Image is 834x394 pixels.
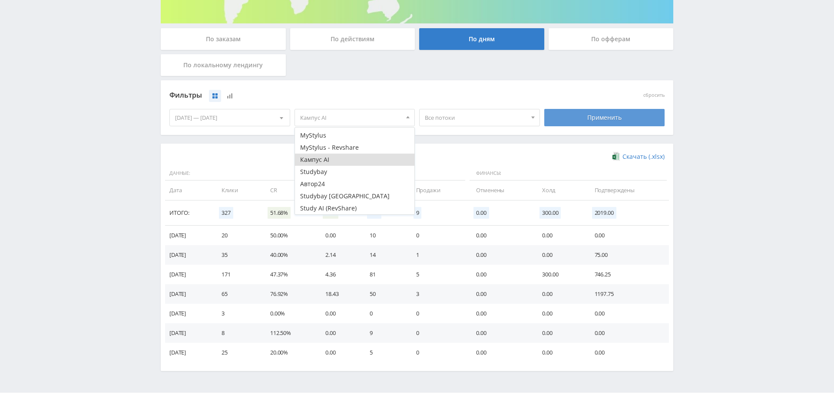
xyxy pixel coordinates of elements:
[295,166,415,178] button: Studybay
[586,284,669,304] td: 1197.75
[213,284,261,304] td: 65
[295,202,415,214] button: Study AI (RevShare)
[586,323,669,343] td: 0.00
[317,323,361,343] td: 0.00
[261,245,317,265] td: 40.00%
[161,54,286,76] div: По локальному лендингу
[361,304,407,323] td: 0
[407,343,468,362] td: 0
[165,226,213,245] td: [DATE]
[407,323,468,343] td: 0
[261,226,317,245] td: 50.00%
[407,245,468,265] td: 1
[361,265,407,284] td: 81
[592,207,616,219] span: 2019.00
[586,265,669,284] td: 746.25
[290,28,415,50] div: По действиям
[533,323,586,343] td: 0.00
[213,181,261,200] td: Клики
[165,304,213,323] td: [DATE]
[361,245,407,265] td: 14
[539,207,561,219] span: 300.00
[295,141,415,154] button: MyStylus - Revshare
[161,28,286,50] div: По заказам
[643,92,665,98] button: сбросить
[213,323,261,343] td: 8
[295,190,415,202] button: Studybay [GEOGRAPHIC_DATA]
[219,207,233,219] span: 327
[467,226,533,245] td: 0.00
[586,343,669,362] td: 0.00
[407,284,468,304] td: 3
[407,181,468,200] td: Продажи
[261,304,317,323] td: 0.00%
[361,284,407,304] td: 50
[169,89,540,102] div: Фильтры
[317,343,361,362] td: 0.00
[261,323,317,343] td: 112.50%
[361,323,407,343] td: 9
[467,181,533,200] td: Отменены
[586,181,669,200] td: Подтверждены
[213,226,261,245] td: 20
[549,28,674,50] div: По офферам
[261,284,317,304] td: 76.92%
[586,245,669,265] td: 75.00
[261,181,317,200] td: CR
[586,226,669,245] td: 0.00
[317,284,361,304] td: 18.43
[213,245,261,265] td: 35
[425,109,526,126] span: Все потоки
[361,343,407,362] td: 5
[261,343,317,362] td: 20.00%
[317,245,361,265] td: 2.14
[533,245,586,265] td: 0.00
[213,343,261,362] td: 25
[165,166,359,181] span: Данные:
[470,166,667,181] span: Финансы:
[533,265,586,284] td: 300.00
[295,154,415,166] button: Кампус AI
[300,109,402,126] span: Кампус AI
[261,265,317,284] td: 47.37%
[544,109,665,126] div: Применить
[165,284,213,304] td: [DATE]
[533,343,586,362] td: 0.00
[295,178,415,190] button: Автор24
[295,129,415,141] button: MyStylus
[407,304,468,323] td: 0
[407,226,468,245] td: 0
[213,304,261,323] td: 3
[586,304,669,323] td: 0.00
[317,304,361,323] td: 0.00
[612,152,665,161] a: Скачать (.xlsx)
[361,226,407,245] td: 10
[165,343,213,362] td: [DATE]
[414,207,422,219] span: 9
[165,323,213,343] td: [DATE]
[533,304,586,323] td: 0.00
[317,226,361,245] td: 0.00
[533,226,586,245] td: 0.00
[407,265,468,284] td: 5
[165,245,213,265] td: [DATE]
[268,207,291,219] span: 51.68%
[170,109,290,126] div: [DATE] — [DATE]
[165,200,213,226] td: Итого:
[533,284,586,304] td: 0.00
[467,304,533,323] td: 0.00
[473,207,489,219] span: 0.00
[467,265,533,284] td: 0.00
[317,265,361,284] td: 4.36
[165,181,213,200] td: Дата
[213,265,261,284] td: 171
[467,245,533,265] td: 0.00
[533,181,586,200] td: Холд
[622,153,665,160] span: Скачать (.xlsx)
[467,343,533,362] td: 0.00
[467,284,533,304] td: 0.00
[419,28,544,50] div: По дням
[612,152,620,161] img: xlsx
[467,323,533,343] td: 0.00
[165,265,213,284] td: [DATE]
